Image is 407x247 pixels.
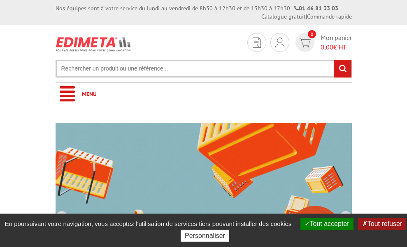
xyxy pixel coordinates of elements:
span: 0,00 [321,43,333,51]
span: En poursuivant votre navigation, vous acceptez l'utilisation de services tiers pouvant installer ... [1,220,296,227]
div: Nos équipes sont à votre service du lundi au vendredi de 8h30 à 12h30 et de 13h30 à 17h30 [56,4,338,12]
img: devis rapide [275,38,284,47]
span: € HT [321,42,352,52]
button: Personnaliser (fenêtre modale) [181,230,229,242]
a: Commande rapide [307,13,352,20]
a: devis rapide 0 Mon panier 0,00€ HT [293,33,352,52]
span: 0 [308,30,316,38]
span: Menu [82,90,97,98]
a: Catalogue gratuit [261,13,306,20]
input: Rechercher un produit ou une référence... [56,60,352,78]
span: Mon panier [321,33,352,52]
strong: 01 46 81 33 03 [294,5,338,12]
img: devis rapide [253,38,261,48]
a: Menu [56,83,352,106]
input: rechercher [334,60,351,78]
img: devis rapide [299,38,311,47]
button: Tout accepter [300,218,354,230]
img: Présentoir, panneau, stand - Edimeta - PLV, affichage, mobilier bureau, entreprise [56,33,132,55]
button: Tout refuser [358,218,406,230]
div: | [261,12,352,21]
